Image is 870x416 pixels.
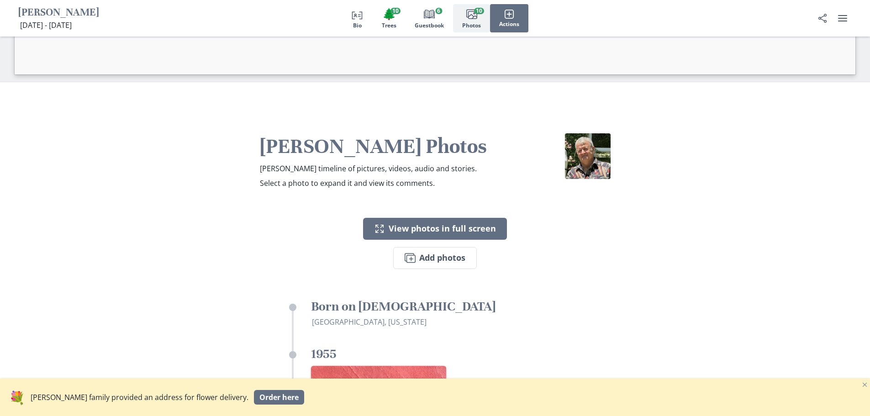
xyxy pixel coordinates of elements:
span: Actions [499,21,519,27]
span: Order here [259,393,299,401]
button: View photos in full screen [363,218,507,240]
span: Bio [353,22,362,29]
h2: [PERSON_NAME] Photos [260,133,491,160]
span: flowers [9,389,25,406]
h3: 1955 [311,346,581,362]
span: 10 [390,8,401,14]
p: [PERSON_NAME] family provided an address for flower delivery. [31,392,248,403]
p: [GEOGRAPHIC_DATA], [US_STATE] [312,316,581,327]
p: Select a photo to expand it and view its comments. [260,178,491,189]
a: flowers [9,388,25,407]
button: Close [859,379,870,390]
span: [DATE] - [DATE] [20,20,72,30]
span: Tree [382,7,396,21]
button: user menu [833,9,852,27]
span: Photos [462,22,481,29]
button: Add photos [393,247,477,269]
span: 10 [474,8,484,14]
a: Order here [254,390,304,405]
button: Guestbook [406,4,453,32]
h1: [PERSON_NAME] [18,6,99,20]
span: Trees [382,22,396,29]
button: Trees [373,4,406,32]
img: Roy [565,133,611,179]
h3: Born on [DEMOGRAPHIC_DATA] [311,298,581,315]
p: [PERSON_NAME] timeline of pictures, videos, audio and stories. [260,163,491,174]
button: Actions [490,4,528,32]
span: Guestbook [415,22,444,29]
span: 6 [435,8,442,14]
button: Bio [342,4,373,32]
button: Share Obituary [813,9,832,27]
button: Photos [453,4,490,32]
